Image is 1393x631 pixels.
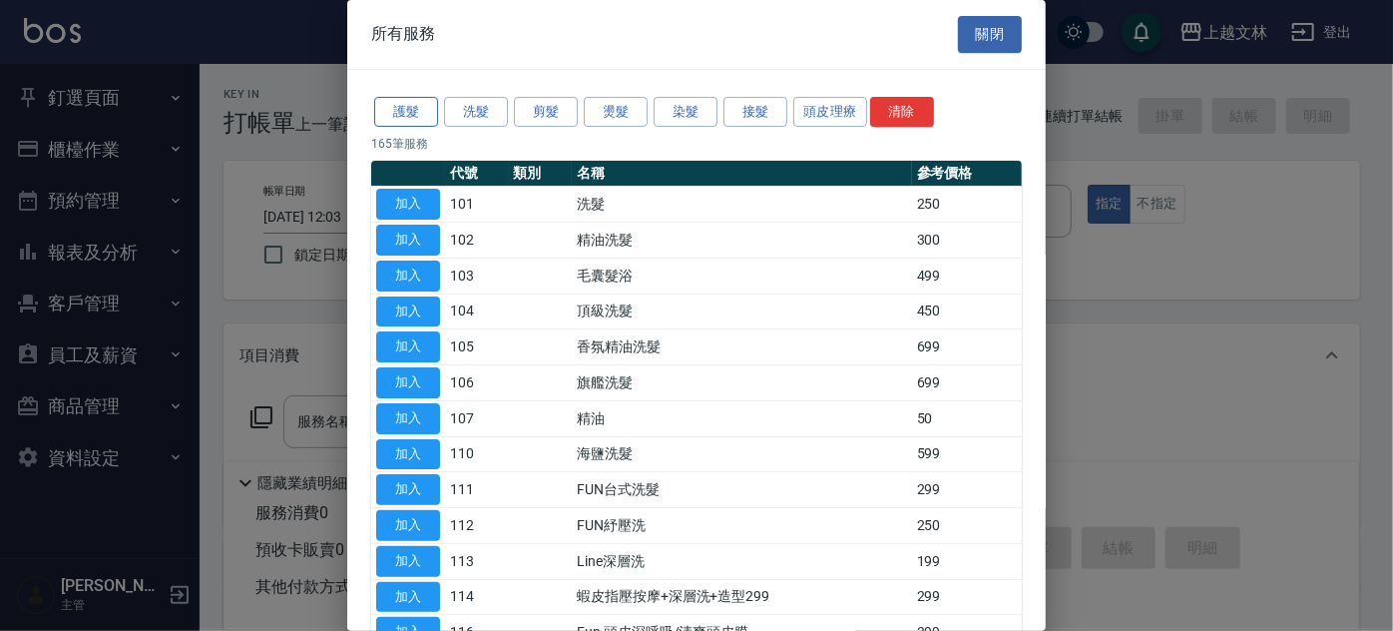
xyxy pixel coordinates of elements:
[445,223,509,259] td: 102
[572,508,912,544] td: FUN紓壓洗
[445,400,509,436] td: 107
[912,258,1022,294] td: 499
[445,543,509,579] td: 113
[912,365,1022,401] td: 699
[958,16,1022,53] button: 關閉
[572,472,912,508] td: FUN台式洗髮
[445,294,509,329] td: 104
[912,579,1022,615] td: 299
[572,365,912,401] td: 旗艦洗髮
[376,367,440,398] button: 加入
[912,294,1022,329] td: 450
[912,161,1022,187] th: 參考價格
[376,225,440,256] button: 加入
[793,97,867,128] button: 頭皮理療
[445,161,509,187] th: 代號
[912,400,1022,436] td: 50
[371,24,435,44] span: 所有服務
[376,189,440,220] button: 加入
[572,543,912,579] td: Line深層洗
[584,97,648,128] button: 燙髮
[572,436,912,472] td: 海鹽洗髮
[445,436,509,472] td: 110
[374,97,438,128] button: 護髮
[912,187,1022,223] td: 250
[376,331,440,362] button: 加入
[376,582,440,613] button: 加入
[572,400,912,436] td: 精油
[912,223,1022,259] td: 300
[376,297,440,327] button: 加入
[445,365,509,401] td: 106
[376,474,440,505] button: 加入
[509,161,573,187] th: 類別
[444,97,508,128] button: 洗髮
[376,546,440,577] button: 加入
[371,135,1022,153] p: 165 筆服務
[723,97,787,128] button: 接髮
[445,579,509,615] td: 114
[572,223,912,259] td: 精油洗髮
[572,579,912,615] td: 蝦皮指壓按摩+深層洗+造型299
[912,508,1022,544] td: 250
[572,294,912,329] td: 頂級洗髮
[445,329,509,365] td: 105
[912,543,1022,579] td: 199
[572,187,912,223] td: 洗髮
[572,161,912,187] th: 名稱
[912,329,1022,365] td: 699
[912,472,1022,508] td: 299
[514,97,578,128] button: 剪髮
[870,97,934,128] button: 清除
[572,258,912,294] td: 毛囊髮浴
[445,187,509,223] td: 101
[376,261,440,292] button: 加入
[654,97,717,128] button: 染髮
[445,258,509,294] td: 103
[376,403,440,434] button: 加入
[445,472,509,508] td: 111
[376,439,440,470] button: 加入
[572,329,912,365] td: 香氛精油洗髮
[445,508,509,544] td: 112
[912,436,1022,472] td: 599
[376,510,440,541] button: 加入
